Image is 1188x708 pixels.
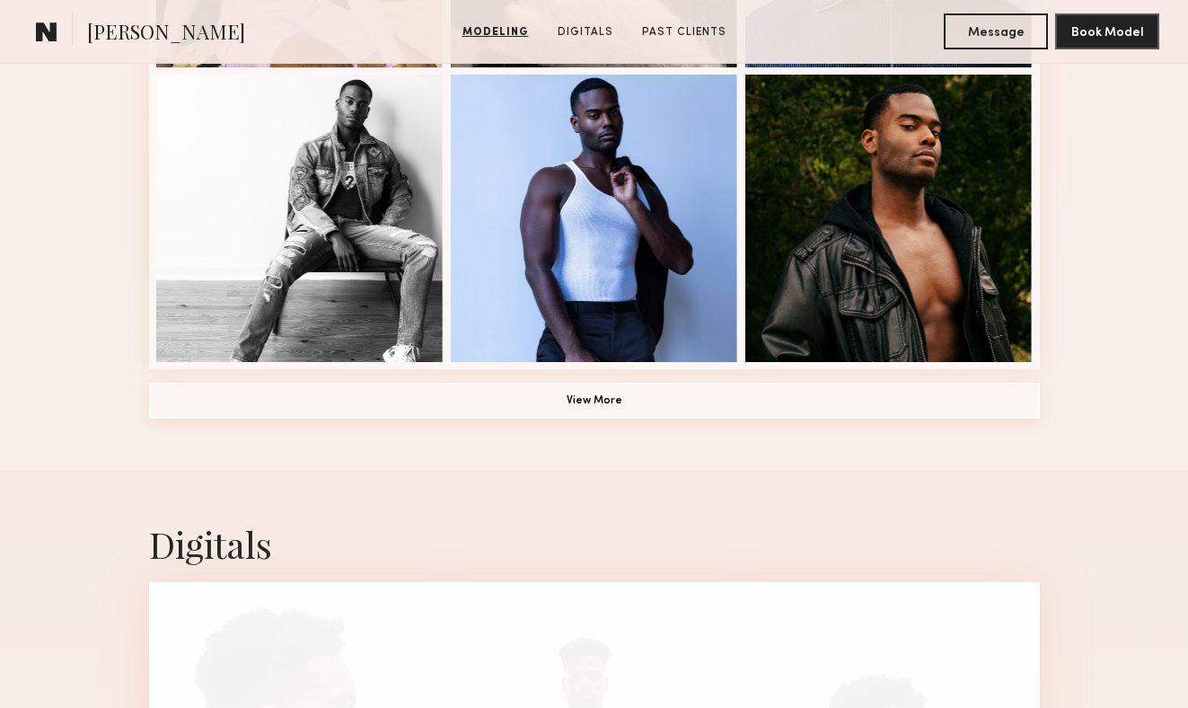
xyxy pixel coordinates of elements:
[1055,23,1159,39] a: Book Model
[87,18,245,49] span: [PERSON_NAME]
[1055,13,1159,49] button: Book Model
[149,520,1040,568] div: Digitals
[635,24,734,40] a: Past Clients
[149,383,1040,419] button: View More
[944,13,1048,49] button: Message
[550,24,620,40] a: Digitals
[455,24,536,40] a: Modeling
